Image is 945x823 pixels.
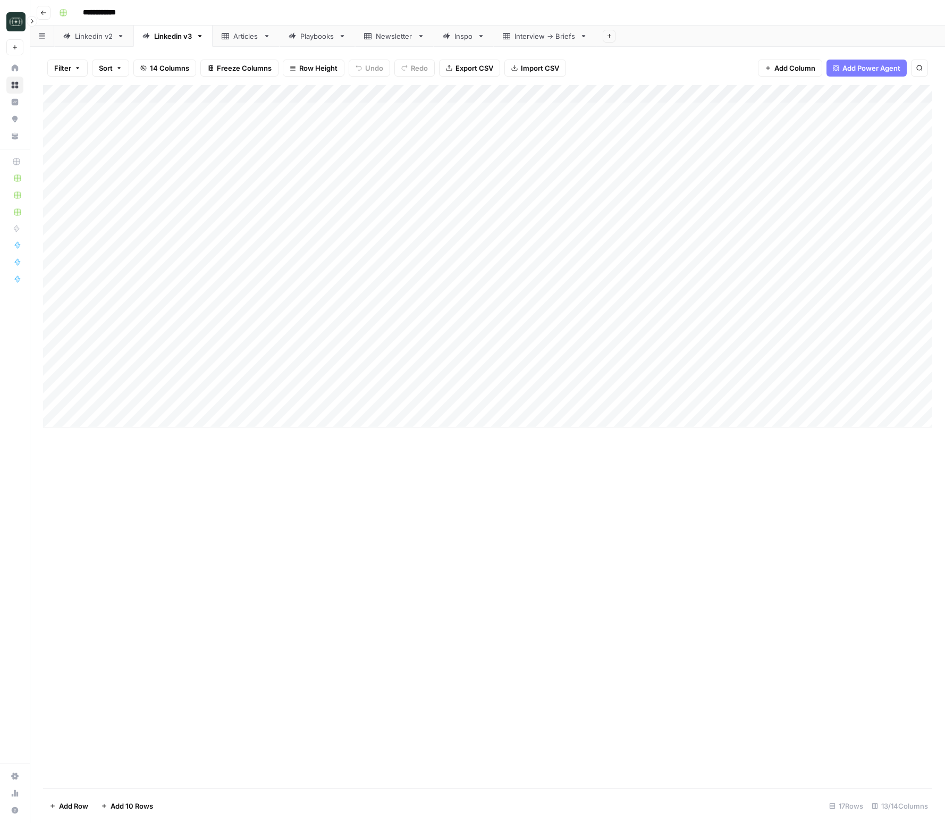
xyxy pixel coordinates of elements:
a: Inspo [434,26,494,47]
span: Import CSV [521,63,559,73]
a: Your Data [6,128,23,145]
span: Filter [54,63,71,73]
a: Browse [6,77,23,94]
a: Newsletter [355,26,434,47]
a: Linkedin v3 [133,26,213,47]
span: Add Column [774,63,815,73]
div: 13/14 Columns [867,797,932,814]
button: Filter [47,60,88,77]
button: Redo [394,60,435,77]
div: 17 Rows [825,797,867,814]
span: Freeze Columns [217,63,272,73]
button: Undo [349,60,390,77]
button: Add Column [758,60,822,77]
div: Inspo [454,31,473,41]
span: 14 Columns [150,63,189,73]
span: Redo [411,63,428,73]
a: Insights [6,94,23,111]
a: Playbooks [280,26,355,47]
span: Add Power Agent [842,63,900,73]
button: Add 10 Rows [95,797,159,814]
button: Help + Support [6,802,23,819]
span: Export CSV [455,63,493,73]
div: Newsletter [376,31,413,41]
button: Export CSV [439,60,500,77]
button: Add Power Agent [826,60,907,77]
button: Freeze Columns [200,60,279,77]
div: Articles [233,31,259,41]
button: Add Row [43,797,95,814]
span: Add Row [59,801,88,811]
a: Opportunities [6,111,23,128]
button: 14 Columns [133,60,196,77]
a: Articles [213,26,280,47]
span: Add 10 Rows [111,801,153,811]
a: Settings [6,768,23,785]
div: Playbooks [300,31,334,41]
div: Interview -> Briefs [514,31,576,41]
div: Linkedin v2 [75,31,113,41]
img: Catalyst Logo [6,12,26,31]
button: Workspace: Catalyst [6,9,23,35]
a: Interview -> Briefs [494,26,596,47]
button: Sort [92,60,129,77]
span: Sort [99,63,113,73]
button: Import CSV [504,60,566,77]
button: Row Height [283,60,344,77]
span: Undo [365,63,383,73]
a: Usage [6,785,23,802]
div: Linkedin v3 [154,31,192,41]
span: Row Height [299,63,338,73]
a: Home [6,60,23,77]
a: Linkedin v2 [54,26,133,47]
